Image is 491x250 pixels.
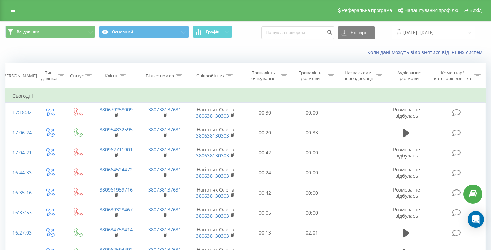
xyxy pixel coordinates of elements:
[100,146,133,153] a: 380962711901
[6,89,486,103] td: Сьогодні
[196,232,229,239] a: 380638130303
[242,163,288,183] td: 00:24
[2,73,37,79] div: [PERSON_NAME]
[242,143,288,163] td: 00:42
[189,103,242,123] td: Нагірняк Олена
[17,29,39,35] span: Всі дзвінки
[12,226,29,240] div: 16:27:03
[148,206,181,213] a: 380738137631
[100,186,133,193] a: 380961959716
[100,126,133,133] a: 380954832595
[70,73,84,79] div: Статус
[404,8,458,13] span: Налаштування профілю
[189,163,242,183] td: Нагірняк Олена
[12,126,29,140] div: 17:06:24
[288,223,335,243] td: 02:01
[148,106,181,113] a: 380738137631
[99,26,189,38] button: Основний
[100,166,133,173] a: 380664524472
[148,146,181,153] a: 380738137631
[100,206,133,213] a: 380639328467
[148,126,181,133] a: 380738137631
[196,112,229,119] a: 380638130303
[12,106,29,119] div: 17:18:32
[12,166,29,180] div: 16:44:33
[288,183,335,203] td: 00:00
[12,206,29,219] div: 16:33:53
[295,70,326,81] div: Тривалість розмови
[146,73,174,79] div: Бізнес номер
[393,206,420,219] span: Розмова не відбулась
[196,152,229,159] a: 380638130303
[338,26,375,39] button: Експорт
[196,73,225,79] div: Співробітник
[189,223,242,243] td: Нагірняк Олена
[189,123,242,143] td: Нагірняк Олена
[393,146,420,159] span: Розмова не відбулась
[100,226,133,233] a: 380634758414
[288,203,335,223] td: 00:00
[196,213,229,219] a: 380638130303
[342,8,392,13] span: Реферальна програма
[470,8,482,13] span: Вихід
[288,103,335,123] td: 00:00
[41,70,57,81] div: Тип дзвінка
[242,183,288,203] td: 00:42
[393,166,420,179] span: Розмова не відбулась
[248,70,279,81] div: Тривалість очікування
[342,70,375,81] div: Назва схеми переадресації
[261,26,334,39] input: Пошук за номером
[189,183,242,203] td: Нагірняк Олена
[367,49,486,55] a: Коли дані можуть відрізнятися вiд інших систем
[148,226,181,233] a: 380738137631
[242,103,288,123] td: 00:30
[189,203,242,223] td: Нагірняк Олена
[432,70,473,81] div: Коментар/категорія дзвінка
[242,123,288,143] td: 00:20
[288,143,335,163] td: 00:00
[393,106,420,119] span: Розмова не відбулась
[242,223,288,243] td: 00:13
[288,163,335,183] td: 00:00
[196,132,229,139] a: 380638130303
[100,106,133,113] a: 380679258009
[242,203,288,223] td: 00:05
[288,123,335,143] td: 00:33
[12,186,29,199] div: 16:35:16
[196,193,229,199] a: 380638130303
[393,186,420,199] span: Розмова не відбулась
[148,166,181,173] a: 380738137631
[390,70,428,81] div: Аудіозапис розмови
[193,26,232,38] button: Графік
[148,186,181,193] a: 380738137631
[12,146,29,160] div: 17:04:21
[468,211,484,228] div: Open Intercom Messenger
[105,73,118,79] div: Клієнт
[196,173,229,179] a: 380638130303
[5,26,95,38] button: Всі дзвінки
[206,30,219,34] span: Графік
[189,143,242,163] td: Нагірняк Олена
